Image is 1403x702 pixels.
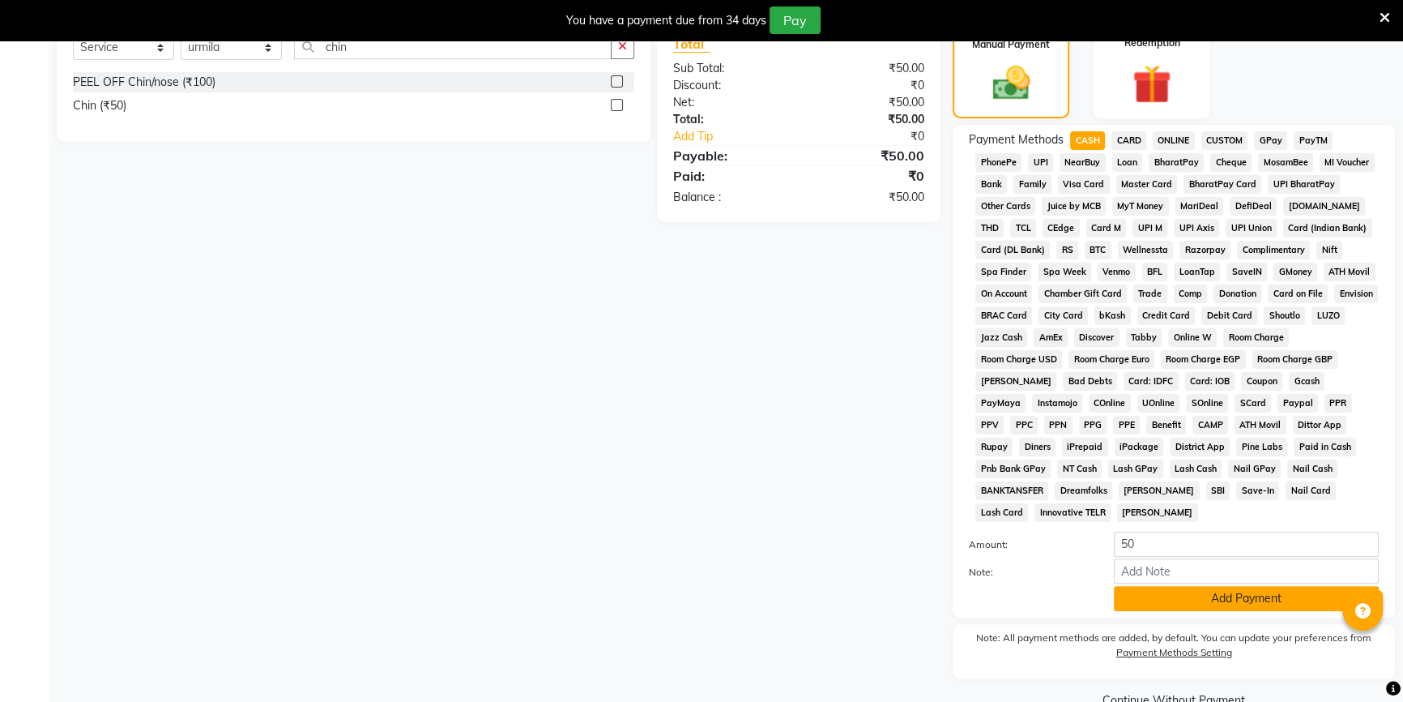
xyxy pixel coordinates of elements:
span: Other Cards [975,197,1035,216]
span: UPI Union [1226,219,1277,238]
span: CAMP [1192,416,1228,434]
label: Manual Payment [972,37,1050,52]
span: Razorpay [1179,241,1230,259]
button: Pay [770,6,821,34]
span: GPay [1254,131,1287,150]
span: Bank [975,175,1007,194]
span: Nift [1316,241,1342,259]
span: [DOMAIN_NAME] [1283,197,1365,216]
span: Room Charge Euro [1068,350,1154,369]
input: Amount [1114,532,1379,557]
span: [PERSON_NAME] [975,372,1056,391]
span: Tabby [1126,328,1162,347]
span: District App [1170,438,1230,456]
span: Paid in Cash [1294,438,1356,456]
span: Debit Card [1201,306,1257,325]
label: Redemption [1124,36,1180,50]
span: Online W [1168,328,1217,347]
span: Complimentary [1237,241,1310,259]
span: Benefit [1146,416,1186,434]
span: Envision [1334,285,1378,303]
span: Nail Cash [1287,460,1337,478]
span: Nail Card [1286,482,1336,500]
span: PPN [1044,416,1073,434]
span: LoanTap [1174,263,1220,281]
span: LUZO [1311,306,1345,325]
span: Diners [1019,438,1055,456]
span: TCL [1010,219,1036,238]
span: [PERSON_NAME] [1117,503,1198,522]
span: CARD [1111,131,1146,150]
label: Payment Methods Setting [1116,645,1232,660]
span: SCard [1235,394,1271,413]
span: MosamBee [1258,153,1313,172]
label: Amount: [957,537,1102,552]
span: Room Charge GBP [1252,350,1338,369]
span: PayMaya [975,394,1026,413]
div: ₹50.00 [799,146,936,165]
span: CEdge [1043,219,1080,238]
span: Spa Finder [975,263,1031,281]
span: Card (Indian Bank) [1283,219,1372,238]
span: UPI Axis [1174,219,1219,238]
span: Payment Methods [969,131,1064,148]
span: Credit Card [1137,306,1196,325]
span: Card M [1086,219,1127,238]
div: ₹0 [821,128,936,145]
span: Lash Cash [1170,460,1222,478]
span: Donation [1213,285,1261,303]
input: Search or Scan [294,34,612,59]
span: PhonePe [975,153,1021,172]
span: Room Charge USD [975,350,1062,369]
span: Nail GPay [1228,460,1281,478]
div: Discount: [661,77,799,94]
span: GMoney [1273,263,1317,281]
span: UPI M [1132,219,1167,238]
div: ₹50.00 [799,60,936,77]
span: Lash Card [975,503,1028,522]
span: Rupay [975,438,1013,456]
span: ONLINE [1153,131,1195,150]
span: UPI [1028,153,1053,172]
span: Card: IDFC [1124,372,1179,391]
span: NearBuy [1060,153,1106,172]
div: You have a payment due from 34 days [566,12,766,29]
span: Dittor App [1293,416,1347,434]
span: Jazz Cash [975,328,1027,347]
span: PPG [1079,416,1107,434]
span: MariDeal [1175,197,1224,216]
span: NT Cash [1057,460,1102,478]
input: Add Note [1114,559,1379,584]
span: Instamojo [1032,394,1082,413]
span: BRAC Card [975,306,1032,325]
span: Bad Debts [1063,372,1117,391]
span: Loan [1112,153,1143,172]
span: Cheque [1210,153,1252,172]
span: BharatPay Card [1183,175,1261,194]
span: Innovative TELR [1034,503,1111,522]
span: SaveIN [1226,263,1267,281]
span: Pnb Bank GPay [975,460,1051,478]
div: Balance : [661,189,799,206]
div: Payable: [661,146,799,165]
span: BTC [1085,241,1111,259]
span: ATH Movil [1324,263,1375,281]
span: THD [975,219,1004,238]
span: Room Charge EGP [1161,350,1246,369]
div: Sub Total: [661,60,799,77]
span: PayTM [1294,131,1333,150]
span: BharatPay [1149,153,1204,172]
div: Paid: [661,166,799,186]
span: PPV [975,416,1004,434]
span: Save-In [1236,482,1279,500]
div: ₹0 [799,166,936,186]
span: BANKTANSFER [975,482,1048,500]
span: BFL [1142,263,1168,281]
div: Total: [661,111,799,128]
span: CUSTOM [1201,131,1248,150]
span: Trade [1133,285,1167,303]
a: Add Tip [661,128,822,145]
span: RS [1056,241,1078,259]
span: Coupon [1241,372,1282,391]
span: bKash [1094,306,1131,325]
